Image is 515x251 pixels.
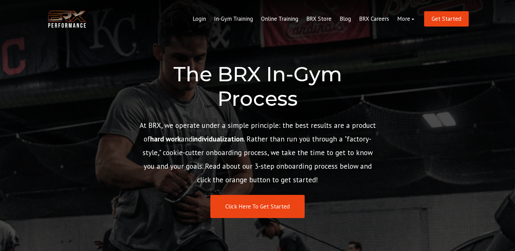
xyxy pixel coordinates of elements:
[189,11,210,27] a: Login
[257,11,302,27] a: Online Training
[173,62,342,111] span: The BRX In-Gym Process
[140,121,376,184] span: At BRX, we operate under a simple principle: the best results are a product of and . Rather than ...
[192,134,244,144] strong: individualization
[150,134,181,144] strong: hard work
[355,11,393,27] a: BRX Careers
[302,11,336,27] a: BRX Store
[47,9,87,30] img: BRX Transparent Logo-2
[393,11,418,27] a: More
[189,11,418,27] div: Navigation Menu
[424,11,469,27] a: Get Started
[210,195,305,218] a: Click Here To Get Started
[210,11,257,27] a: In-Gym Training
[336,11,355,27] a: Blog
